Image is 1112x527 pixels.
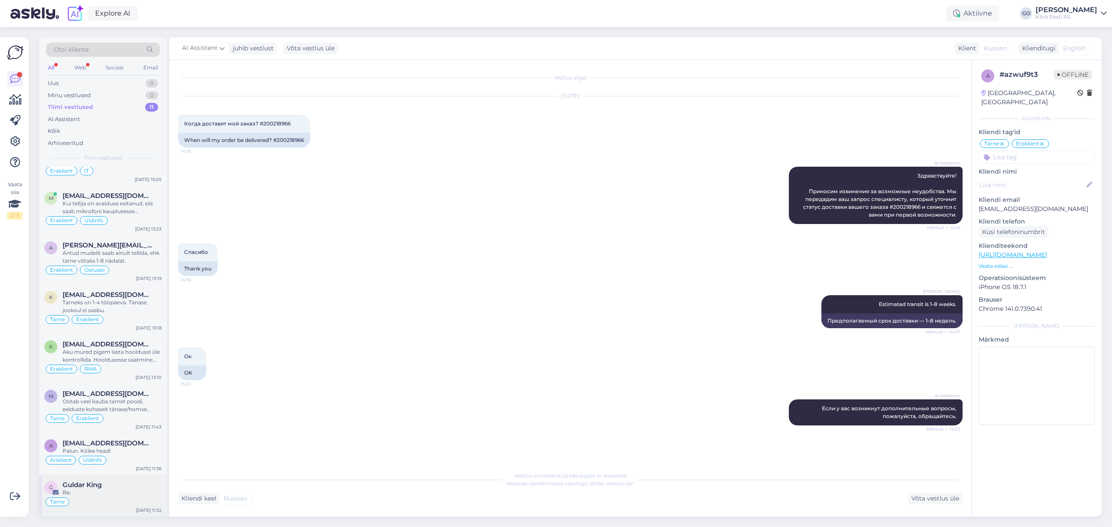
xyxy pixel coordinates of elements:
[136,275,162,282] div: [DATE] 13:19
[50,267,73,273] span: Eraklient
[178,261,218,276] div: Thank you
[76,317,99,322] span: Eraklient
[63,340,153,348] span: kardo.ploomipuu@gmail.com
[506,480,635,487] span: Vestluse ülevõtmiseks vajutage
[979,262,1095,270] p: Vaata edasi ...
[1036,7,1097,13] div: [PERSON_NAME]
[63,447,162,455] div: Palun. Kõike head!
[84,154,122,162] span: Tiimi vestlused
[84,366,97,372] span: RMA
[981,89,1077,107] div: [GEOGRAPHIC_DATA], [GEOGRAPHIC_DATA]
[50,366,73,372] span: Eraklient
[142,62,160,73] div: Email
[979,217,1095,226] p: Kliendi telefon
[63,439,153,447] span: arved@keho.ee
[48,127,60,135] div: Kõik
[63,200,162,215] div: Kui tellija on avalduse esitanud, siis saab mikrofoni kauplusesse tagastada, [PERSON_NAME] kontro...
[54,45,89,54] span: Otsi kliente
[979,151,1095,164] input: Lisa tag
[224,494,247,503] span: Russian
[979,115,1095,122] div: Kliendi info
[63,481,102,489] span: Guldar King
[908,493,963,504] div: Võta vestlus üle
[88,6,138,21] a: Explore AI
[999,69,1054,80] div: # azwuf9t3
[49,393,53,399] span: m
[48,103,93,112] div: Tiimi vestlused
[50,458,72,463] span: Äriklient
[135,226,162,232] div: [DATE] 13:23
[63,390,153,398] span: marekvesi1973@gmail.com
[63,489,162,497] div: Re:
[923,288,960,295] span: [PERSON_NAME]
[955,44,976,53] div: Klient
[1020,7,1032,20] div: GO
[63,241,153,249] span: andrus.sumberg@gmail.com
[182,43,218,53] span: AI Assistent
[7,44,23,61] img: Askly Logo
[181,277,213,283] span: 14:16
[136,374,162,381] div: [DATE] 13:10
[66,4,84,23] img: explore-ai
[184,249,208,255] span: Спасибо
[1036,7,1107,20] a: [PERSON_NAME]Klick Eesti AS
[1063,44,1086,53] span: English
[49,244,53,251] span: a
[946,6,999,21] div: Aktiivne
[50,218,73,223] span: Eraklient
[84,218,103,223] span: Üldinfo
[979,295,1095,304] p: Brauser
[979,241,1095,250] p: Klienditeekond
[979,204,1095,214] p: [EMAIL_ADDRESS][DOMAIN_NAME]
[63,299,162,314] div: Tarneks on 1-4 tööpäeva. Tänase jooksul ei saabu.
[229,44,274,53] div: juhib vestlust
[879,301,956,307] span: Estimated transit is 1-8 weeks.
[986,72,990,79] span: a
[821,313,963,328] div: Предполагаемый срок доставки — 1–8 недель.
[136,465,162,472] div: [DATE] 11:36
[822,405,958,419] span: Если у вас возникнут дополнительные вопросы, пожалуйста, обращайтесь.
[178,366,206,380] div: OK
[927,160,960,166] span: AI Assistent
[104,62,125,73] div: Socials
[145,103,158,112] div: 11
[136,507,162,514] div: [DATE] 11:32
[181,148,213,155] span: 14:15
[48,79,59,88] div: Uus
[146,91,158,100] div: 0
[927,426,960,432] span: Nähtud ✓ 15:23
[146,79,158,88] div: 0
[49,343,53,350] span: k
[984,141,999,146] span: Tarne
[135,176,162,183] div: [DATE] 15:05
[63,249,162,265] div: Antud mudelit saab ainult tellida, ehk tarne võtaks 1-8 nädalat.
[7,181,23,220] div: Vaata siia
[1054,70,1092,79] span: Offline
[50,499,65,504] span: Tarne
[84,267,105,273] span: Ostuabi
[63,348,162,364] div: Aku mured pigem lasta hooldusel üle kontrollida. Hooldusesse saatmine käib ostuarve alusel. Laadi...
[49,442,53,449] span: a
[50,168,73,174] span: Eraklient
[979,180,1085,190] input: Lisa nimi
[7,212,23,220] div: 2 / 3
[63,192,153,200] span: mattiasaal@gmail.com
[136,325,162,331] div: [DATE] 13:18
[979,226,1049,238] div: Küsi telefoninumbrit
[49,195,53,201] span: m
[979,304,1095,313] p: Chrome 141.0.7390.41
[48,91,91,100] div: Minu vestlused
[1016,141,1039,146] span: Eraklient
[927,392,960,399] span: AI Assistent
[178,74,963,82] div: Vestlus algas
[181,381,213,387] span: 15:22
[178,133,310,148] div: When will my order be delivered? #200218966
[49,294,53,300] span: K
[979,195,1095,204] p: Kliendi email
[587,480,635,487] i: „Võtke vestlus üle”
[184,353,192,359] span: Ок
[84,168,89,174] span: IT
[927,224,960,231] span: Nähtud ✓ 14:16
[184,120,291,127] span: Когда доставят мой заказ? #200218966
[979,273,1095,283] p: Operatsioonisüsteem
